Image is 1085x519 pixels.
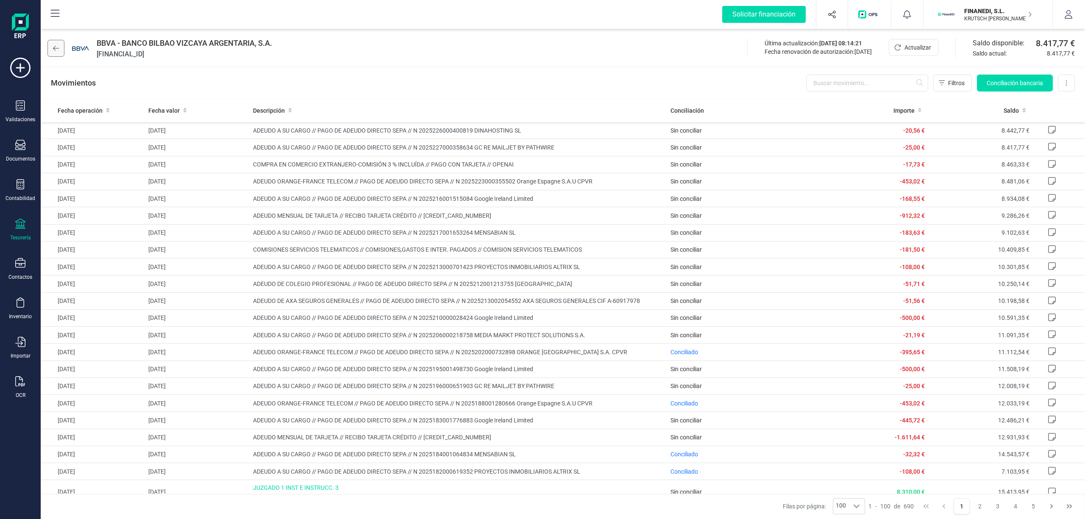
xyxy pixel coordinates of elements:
[9,313,32,320] div: Inventario
[148,106,180,115] span: Fecha valor
[670,383,702,389] span: Sin conciliar
[41,139,145,156] td: [DATE]
[253,433,664,441] span: ADEUDO MENSUAL DE TARJETA // RECIBO TARJETA CRÉDITO // [CREDIT_CARD_NUMBER]
[145,258,249,275] td: [DATE]
[145,173,249,190] td: [DATE]
[819,40,862,47] span: [DATE] 08:14:21
[253,263,664,271] span: ADEUDO A SU CARGO // PAGO DE ADEUDO DIRECTO SEPA // N 2025213000701423 PROYECTOS INMOBILIARIOS AL...
[145,275,249,292] td: [DATE]
[1043,498,1060,514] button: Next Page
[670,488,702,495] span: Sin conciliar
[97,37,272,49] span: BBVA - BANCO BILBAO VIZCAYA ARGENTARIA, S.A.
[145,327,249,344] td: [DATE]
[670,106,704,115] span: Conciliación
[670,127,702,134] span: Sin conciliar
[928,224,1032,241] td: 9.102,63 €
[253,382,664,390] span: ADEUDO A SU CARGO // PAGO DE ADEUDO DIRECTO SEPA // N 2025196000651903 GC RE MAILJET BY PATHWIRE
[253,280,664,288] span: ADEUDO DE COLEGIO PROFESIONAL // PAGO DE ADEUDO DIRECTO SEPA // N 2025212001213755 [GEOGRAPHIC_DATA]
[928,292,1032,309] td: 10.198,58 €
[670,314,702,321] span: Sin conciliar
[41,412,145,429] td: [DATE]
[41,156,145,173] td: [DATE]
[928,275,1032,292] td: 10.250,14 €
[670,195,702,202] span: Sin conciliar
[900,417,925,424] span: -445,72 €
[928,361,1032,377] td: 11.508,19 €
[6,116,35,123] div: Validaciones
[893,106,915,115] span: Importe
[8,274,32,280] div: Contactos
[41,309,145,326] td: [DATE]
[253,177,664,186] span: ADEUDO ORANGE-FRANCE TELECOM // PAGO DE ADEUDO DIRECTO SEPA // N 2025223000355502 Orange Espagne ...
[145,122,249,139] td: [DATE]
[928,446,1032,463] td: 14.543,57 €
[973,38,1032,48] span: Saldo disponible:
[670,144,702,151] span: Sin conciliar
[904,43,931,52] span: Actualizar
[253,450,664,458] span: ADEUDO A SU CARGO // PAGO DE ADEUDO DIRECTO SEPA // N 2025184001064834 MENSABIAN SL
[972,498,988,514] button: Page 2
[900,349,925,355] span: -395,65 €
[41,224,145,241] td: [DATE]
[858,10,881,19] img: Logo de OPS
[41,480,145,504] td: [DATE]
[900,468,925,475] span: -108,00 €
[900,366,925,372] span: -500,00 €
[670,400,698,407] span: Conciliado
[253,416,664,425] span: ADEUDO A SU CARGO // PAGO DE ADEUDO DIRECTO SEPA // N 2025183001776883 Google Ireland Limited
[670,264,702,270] span: Sin conciliar
[670,280,702,287] span: Sin conciliar
[928,344,1032,361] td: 11.112,54 €
[903,144,925,151] span: -25,00 €
[253,106,285,115] span: Descripción
[934,1,1042,28] button: FIFINANEDI, S.L.KRUTSCH [PERSON_NAME]
[670,212,702,219] span: Sin conciliar
[900,314,925,321] span: -500,00 €
[977,75,1053,92] button: Conciliación bancaria
[670,417,702,424] span: Sin conciliar
[928,258,1032,275] td: 10.301,85 €
[51,77,96,89] p: Movimientos
[145,224,249,241] td: [DATE]
[904,502,914,511] span: 690
[948,79,965,87] span: Filtros
[145,190,249,207] td: [DATE]
[765,47,872,56] div: Fecha renovación de autorización:
[253,399,664,408] span: ADEUDO ORANGE-FRANCE TELECOM // PAGO DE ADEUDO DIRECTO SEPA // N 2025188001280666 Orange Espagne ...
[41,327,145,344] td: [DATE]
[670,161,702,168] span: Sin conciliar
[41,292,145,309] td: [DATE]
[900,264,925,270] span: -108,00 €
[41,344,145,361] td: [DATE]
[928,429,1032,446] td: 12.931,93 €
[145,292,249,309] td: [DATE]
[903,332,925,339] span: -21,19 €
[1061,498,1077,514] button: Last Page
[41,173,145,190] td: [DATE]
[670,349,698,355] span: Conciliado
[928,173,1032,190] td: 8.481,06 €
[1047,49,1075,58] span: 8.417,77 €
[6,195,35,202] div: Contabilidad
[868,502,872,511] span: 1
[987,79,1043,87] span: Conciliación bancaria
[41,463,145,480] td: [DATE]
[880,502,890,511] span: 100
[253,365,664,373] span: ADEUDO A SU CARGO // PAGO DE ADEUDO DIRECTO SEPA // N 2025195001498730 Google Ireland Limited
[936,498,952,514] button: Previous Page
[145,412,249,429] td: [DATE]
[41,377,145,394] td: [DATE]
[41,122,145,139] td: [DATE]
[145,446,249,463] td: [DATE]
[97,49,272,59] span: [FINANCIAL_ID]
[145,463,249,480] td: [DATE]
[928,156,1032,173] td: 8.463,33 €
[1004,106,1019,115] span: Saldo
[253,314,664,322] span: ADEUDO A SU CARGO // PAGO DE ADEUDO DIRECTO SEPA // N 2025210000028424 Google Ireland Limited
[253,211,664,220] span: ADEUDO MENSUAL DE TARJETA // RECIBO TARJETA CRÉDITO // [CREDIT_CARD_NUMBER]
[41,241,145,258] td: [DATE]
[253,297,664,305] span: ADEUDO DE AXA SEGUROS GENERALES // PAGO DE ADEUDO DIRECTO SEPA // N 2025213002054552 AXA SEGUROS ...
[41,207,145,224] td: [DATE]
[889,39,938,56] button: Actualizar
[903,161,925,168] span: -17,73 €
